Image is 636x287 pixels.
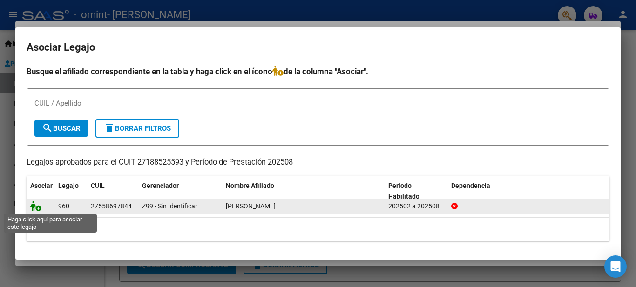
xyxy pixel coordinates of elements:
[226,202,276,210] span: SOSTO FLORES ALI MARTIN
[27,218,609,241] div: 1 registros
[91,182,105,189] span: CUIL
[104,124,171,133] span: Borrar Filtros
[87,176,138,207] datatable-header-cell: CUIL
[27,39,609,56] h2: Asociar Legajo
[142,202,197,210] span: Z99 - Sin Identificar
[142,182,179,189] span: Gerenciador
[34,120,88,137] button: Buscar
[451,182,490,189] span: Dependencia
[385,176,447,207] datatable-header-cell: Periodo Habilitado
[388,201,444,212] div: 202502 a 202508
[58,182,79,189] span: Legajo
[30,182,53,189] span: Asociar
[222,176,385,207] datatable-header-cell: Nombre Afiliado
[54,176,87,207] datatable-header-cell: Legajo
[27,157,609,168] p: Legajos aprobados para el CUIT 27188525593 y Período de Prestación 202508
[226,182,274,189] span: Nombre Afiliado
[91,201,132,212] div: 27558697844
[447,176,610,207] datatable-header-cell: Dependencia
[138,176,222,207] datatable-header-cell: Gerenciador
[58,202,69,210] span: 960
[604,255,627,278] div: Open Intercom Messenger
[42,124,81,133] span: Buscar
[95,119,179,138] button: Borrar Filtros
[27,176,54,207] datatable-header-cell: Asociar
[104,122,115,133] mat-icon: delete
[42,122,53,133] mat-icon: search
[27,66,609,78] h4: Busque el afiliado correspondiente en la tabla y haga click en el ícono de la columna "Asociar".
[388,182,419,200] span: Periodo Habilitado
